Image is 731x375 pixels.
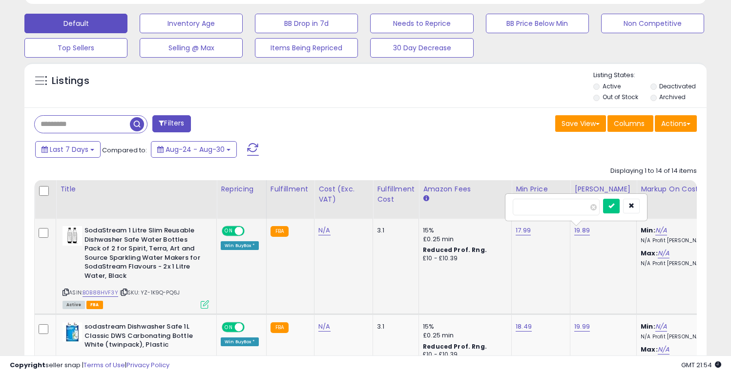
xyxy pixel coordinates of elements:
a: 19.89 [574,226,590,235]
b: Min: [641,322,655,331]
a: 18.49 [516,322,532,332]
button: Last 7 Days [35,141,101,158]
span: OFF [243,227,259,235]
a: 17.99 [516,226,531,235]
button: Default [24,14,127,33]
button: Aug-24 - Aug-30 [151,141,237,158]
img: 41O-qeJR-yL._SL40_.jpg [63,322,82,342]
a: N/A [318,226,330,235]
a: Terms of Use [84,360,125,370]
th: The percentage added to the cost of goods (COGS) that forms the calculator for Min & Max prices. [637,180,730,219]
div: £0.25 min [423,331,504,340]
div: Title [60,184,212,194]
div: 3.1 [377,322,411,331]
div: Fulfillment Cost [377,184,415,205]
p: Listing States: [593,71,707,80]
button: Inventory Age [140,14,243,33]
span: | SKU: YZ-1K9Q-PQ6J [120,289,180,296]
button: Actions [655,115,697,132]
b: sodastream Dishwasher Safe 1L Classic DWS Carbonating Bottle White (twinpack), Plastic [84,322,203,352]
span: 2025-09-7 21:54 GMT [681,360,721,370]
p: N/A Profit [PERSON_NAME] [641,333,722,340]
b: Reduced Prof. Rng. [423,246,487,254]
span: Last 7 Days [50,145,88,154]
a: N/A [318,322,330,332]
img: 41ppKYOR9vL._SL40_.jpg [63,226,82,246]
div: Min Price [516,184,566,194]
span: ON [223,323,235,332]
div: £10 - £10.39 [423,254,504,263]
span: Aug-24 - Aug-30 [166,145,225,154]
label: Deactivated [659,82,696,90]
span: FBA [86,301,103,309]
div: seller snap | | [10,361,169,370]
button: Needs to Reprice [370,14,473,33]
div: Displaying 1 to 14 of 14 items [610,167,697,176]
div: £0.25 min [423,235,504,244]
a: N/A [658,249,669,258]
small: FBA [271,322,289,333]
small: Amazon Fees. [423,194,429,203]
button: Columns [607,115,653,132]
button: BB Drop in 7d [255,14,358,33]
small: FBA [271,226,289,237]
p: N/A Profit [PERSON_NAME] [641,237,722,244]
label: Active [603,82,621,90]
button: Filters [152,115,190,132]
div: Amazon Fees [423,184,507,194]
b: Min: [641,226,655,235]
div: Fulfillment [271,184,310,194]
span: ON [223,227,235,235]
div: Cost (Exc. VAT) [318,184,369,205]
a: N/A [655,322,667,332]
div: Repricing [221,184,262,194]
button: Selling @ Max [140,38,243,58]
a: 19.99 [574,322,590,332]
span: Columns [614,119,645,128]
p: N/A Profit [PERSON_NAME] [641,260,722,267]
b: Reduced Prof. Rng. [423,342,487,351]
label: Out of Stock [603,93,638,101]
div: 3.1 [377,226,411,235]
div: Win BuyBox * [221,337,259,346]
a: N/A [655,226,667,235]
strong: Copyright [10,360,45,370]
span: All listings currently available for purchase on Amazon [63,301,85,309]
h5: Listings [52,74,89,88]
label: Archived [659,93,686,101]
button: Items Being Repriced [255,38,358,58]
button: 30 Day Decrease [370,38,473,58]
div: Win BuyBox * [221,241,259,250]
button: Save View [555,115,606,132]
div: Markup on Cost [641,184,725,194]
div: [PERSON_NAME] [574,184,632,194]
span: OFF [243,323,259,332]
button: BB Price Below Min [486,14,589,33]
b: Max: [641,345,658,354]
a: Privacy Policy [126,360,169,370]
div: 15% [423,322,504,331]
div: 15% [423,226,504,235]
a: B0B88HVF3Y [83,289,118,297]
button: Non Competitive [601,14,704,33]
div: ASIN: [63,226,209,308]
b: Max: [641,249,658,258]
button: Top Sellers [24,38,127,58]
b: SodaStream 1 Litre Slim Reusable Dishwasher Safe Water Bottles Pack of 2 for Spirit, Terra, Art a... [84,226,203,283]
a: N/A [658,345,669,354]
span: Compared to: [102,146,147,155]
